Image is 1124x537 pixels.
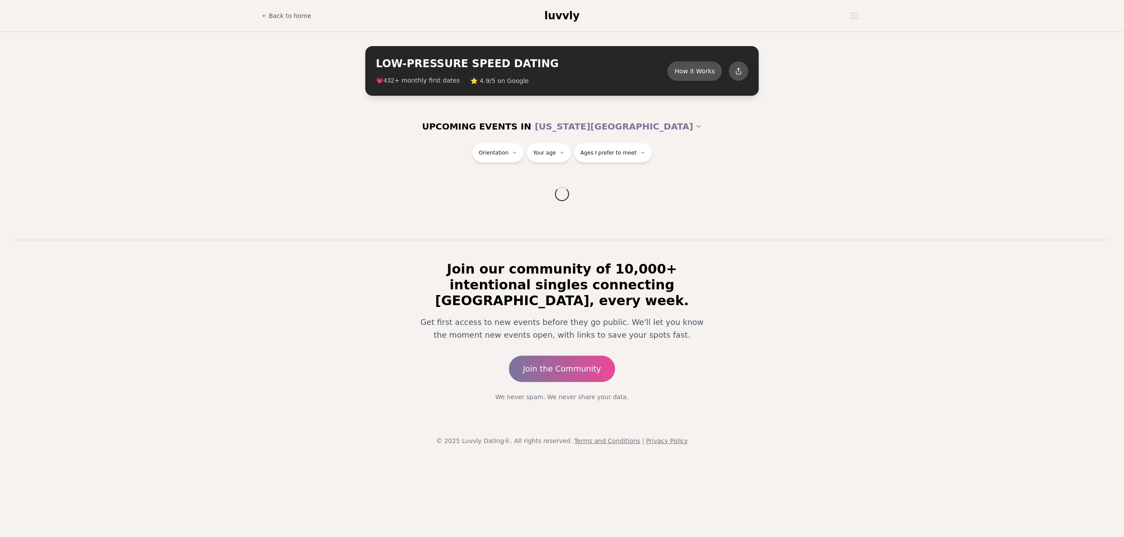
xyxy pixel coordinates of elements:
span: luvvly [544,10,580,22]
button: Orientation [472,143,523,162]
a: Join the Community [509,356,615,382]
span: ⭐ 4.9/5 on Google [470,76,529,85]
span: Your age [533,149,556,156]
button: Open menu [847,9,862,22]
p: Get first access to new events before they go public. We'll let you know the moment new events op... [414,316,710,342]
span: Back to home [269,11,311,20]
button: [US_STATE][GEOGRAPHIC_DATA] [535,117,702,136]
a: Privacy Policy [646,437,688,444]
a: Back to home [262,7,311,25]
span: | [642,437,644,444]
button: Your age [527,143,571,162]
button: How it Works [667,61,722,81]
span: 💗 + monthly first dates [376,76,460,85]
h2: LOW-PRESSURE SPEED DATING [376,57,667,71]
h2: Join our community of 10,000+ intentional singles connecting [GEOGRAPHIC_DATA], every week. [407,261,717,309]
span: Ages I prefer to meet [580,149,637,156]
span: 432 [383,77,394,84]
button: Ages I prefer to meet [574,143,652,162]
p: © 2025 Luvvly Dating®. All rights reserved. [7,436,1117,445]
span: Orientation [479,149,508,156]
a: luvvly [544,9,580,23]
a: Terms and Conditions [574,437,641,444]
p: We never spam. We never share your data. [407,393,717,401]
span: UPCOMING EVENTS IN [422,120,531,133]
